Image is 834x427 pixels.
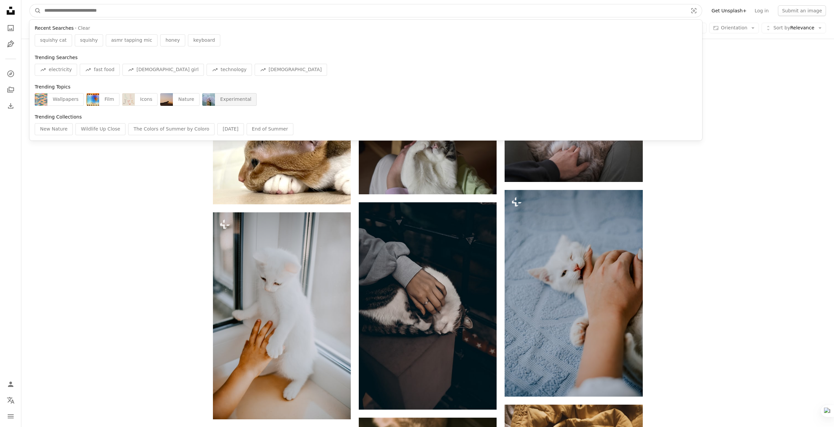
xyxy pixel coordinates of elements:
[35,84,70,89] span: Trending Topics
[75,123,125,135] div: Wildlife Up Close
[709,23,759,33] button: Orientation
[359,202,497,410] img: a person petting a cat on top of a box
[773,25,814,31] span: Relevance
[505,290,642,296] a: a person petting a white cat on top of a bed
[217,123,244,135] div: [DATE]
[40,37,67,44] span: squishy cat
[213,313,351,319] a: a person petting a white cat by a window
[35,55,77,60] span: Trending Searches
[269,66,322,73] span: [DEMOGRAPHIC_DATA]
[751,5,773,16] a: Log in
[35,25,74,32] span: Recent Searches
[4,410,17,423] button: Menu
[47,93,84,106] div: Wallpapers
[4,394,17,407] button: Language
[773,25,790,30] span: Sort by
[4,37,17,51] a: Illustrations
[4,21,17,35] a: Photos
[86,93,99,106] img: premium_photo-1698585173008-5dbb55374918
[35,93,47,106] img: premium_vector-1750777519295-a392f7ef3d63
[111,37,152,44] span: asmr tapping mic
[166,37,180,44] span: honey
[29,4,702,17] form: Find visuals sitewide
[35,25,697,32] div: ·
[78,25,90,32] button: Clear
[4,99,17,113] a: Download History
[160,93,173,106] img: premium_photo-1751520788468-d3b7b4b94a8e
[4,378,17,391] a: Log in / Sign up
[30,4,41,17] button: Search Unsplash
[35,114,82,120] span: Trending Collections
[4,4,17,19] a: Home — Unsplash
[99,93,119,106] div: Film
[4,67,17,80] a: Explore
[213,101,351,204] img: A close up of a cat laying on the ground
[136,66,199,73] span: [DEMOGRAPHIC_DATA] girl
[135,93,158,106] div: Icons
[215,93,257,106] div: Experimental
[213,212,351,419] img: a person petting a white cat by a window
[221,66,247,73] span: technology
[94,66,114,73] span: fast food
[762,23,826,33] button: Sort byRelevance
[359,145,497,151] a: a person holding a cat up to their face
[359,303,497,309] a: a person petting a cat on top of a box
[721,25,747,30] span: Orientation
[35,123,73,135] div: New Nature
[708,5,751,16] a: Get Unsplash+
[173,93,199,106] div: Nature
[122,93,135,106] img: premium_vector-1733668890003-56bd9f5b2835
[213,150,351,156] a: A close up of a cat laying on the ground
[247,123,293,135] div: End of Summer
[80,37,98,44] span: squishy
[193,37,215,44] span: keyboard
[128,123,215,135] div: The Colors of Summer by Coloro
[4,83,17,96] a: Collections
[505,190,642,397] img: a person petting a white cat on top of a bed
[359,102,497,194] img: a person holding a cat up to their face
[202,93,215,106] img: premium_photo-1755890950394-d560a489a3c6
[49,66,72,73] span: electricity
[778,5,826,16] button: Submit an image
[686,4,702,17] button: Visual search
